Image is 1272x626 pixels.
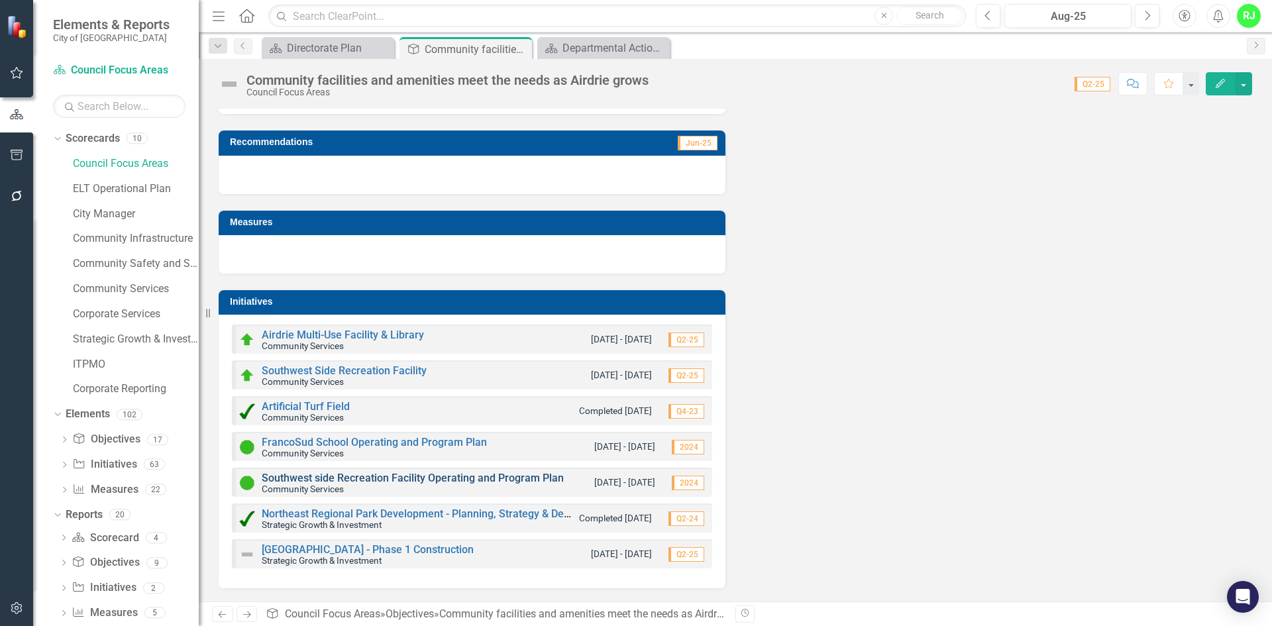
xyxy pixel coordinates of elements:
a: [GEOGRAPHIC_DATA] - Phase 1 Construction [262,543,474,556]
span: Search [916,10,944,21]
small: Community Services [262,376,344,387]
span: Q2-25 [668,547,704,562]
span: 2024 [672,476,704,490]
a: Measures [72,605,137,621]
small: Community Services [262,484,344,494]
div: 63 [144,459,165,470]
button: RJ [1237,4,1261,28]
div: 17 [147,434,168,445]
img: Not Defined [219,74,240,95]
div: 2 [143,582,164,594]
small: [DATE] - [DATE] [591,333,652,346]
a: Initiatives [72,457,136,472]
div: Directorate Plan [287,40,391,56]
a: Council Focus Areas [53,63,185,78]
small: City of [GEOGRAPHIC_DATA] [53,32,170,43]
a: Initiatives [72,580,136,596]
button: Search [896,7,963,25]
a: Measures [72,482,138,497]
a: Scorecard [72,531,138,546]
div: 102 [117,409,142,420]
div: Council Focus Areas [246,87,649,97]
a: Council Focus Areas [285,607,380,620]
a: Directorate Plan [265,40,391,56]
a: Reports [66,507,103,523]
a: Corporate Services [73,307,199,322]
small: [DATE] - [DATE] [591,548,652,560]
a: Objectives [386,607,434,620]
small: [DATE] - [DATE] [594,441,655,453]
div: Open Intercom Messenger [1227,581,1259,613]
div: 22 [145,484,166,496]
small: Strategic Growth & Investment [262,519,382,530]
small: [DATE] - [DATE] [594,476,655,489]
a: Artificial Turf Field [262,400,350,413]
small: Community Services [262,412,344,423]
a: Southwest side Recreation Facility Operating and Program Plan [262,472,564,484]
img: Approved (Not Started) [239,475,255,491]
a: Council Focus Areas [73,156,199,172]
a: Northeast Regional Park Development - Planning, Strategy & Design [262,507,584,520]
small: Completed [DATE] [579,405,652,417]
img: ClearPoint Strategy [7,15,30,38]
small: Strategic Growth & Investment [262,555,382,566]
a: Southwest Side Recreation Facility [262,364,427,377]
div: » » [266,607,725,622]
small: Community Services [262,340,344,351]
div: 9 [146,557,168,568]
h3: Initiatives [230,297,719,307]
small: [DATE] - [DATE] [591,369,652,382]
a: FrancoSud School Operating and Program Plan [262,436,487,448]
a: Departmental Action Plan [541,40,666,56]
span: Q4-23 [668,404,704,419]
span: Q2-25 [1075,77,1110,91]
a: Corporate Reporting [73,382,199,397]
div: 10 [127,133,148,144]
a: City Manager [73,207,199,222]
a: Community Services [73,282,199,297]
a: ELT Operational Plan [73,182,199,197]
h3: Recommendations [230,137,557,147]
img: Completed [239,511,255,527]
div: 5 [144,607,166,619]
a: Elements [66,407,110,422]
span: Q2-25 [668,368,704,383]
h3: Measures [230,217,719,227]
a: Scorecards [66,131,120,146]
div: Departmental Action Plan [562,40,666,56]
img: Completed [239,403,255,419]
a: Airdrie Multi-Use Facility & Library [262,329,424,341]
span: 2024 [672,440,704,454]
img: Approved (Not Started) [239,439,255,455]
small: Community Services [262,448,344,458]
small: Completed [DATE] [579,512,652,525]
a: ITPMO [73,357,199,372]
a: Community Safety and Social Services [73,256,199,272]
span: Q2-25 [668,333,704,347]
span: Jun-25 [678,136,717,150]
button: Aug-25 [1004,4,1132,28]
img: On Target [239,368,255,384]
div: Community facilities and amenities meet the needs as Airdrie grows [425,41,529,58]
span: Elements & Reports [53,17,170,32]
a: Strategic Growth & Investment [73,332,199,347]
div: Community facilities and amenities meet the needs as Airdrie grows [439,607,756,620]
a: Community Infrastructure [73,231,199,246]
input: Search ClearPoint... [268,5,966,28]
a: Objectives [72,555,139,570]
div: 20 [109,509,131,520]
div: Aug-25 [1009,9,1127,25]
span: Q2-24 [668,511,704,526]
div: 4 [146,532,167,543]
img: Not Defined [239,547,255,562]
a: Objectives [72,432,140,447]
input: Search Below... [53,95,185,118]
div: Community facilities and amenities meet the needs as Airdrie grows [246,73,649,87]
img: On Target [239,332,255,348]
